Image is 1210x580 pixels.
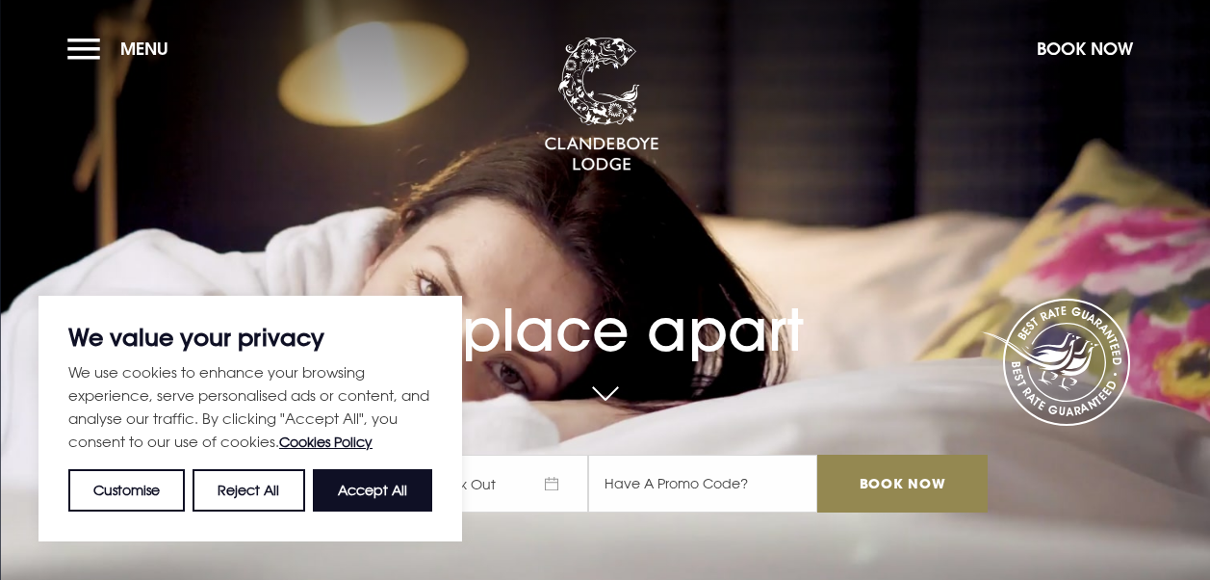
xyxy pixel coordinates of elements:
[588,455,817,513] input: Have A Promo Code?
[67,28,178,69] button: Menu
[279,434,373,450] a: Cookies Policy
[68,469,185,512] button: Customise
[222,260,987,364] h1: A place apart
[313,469,432,512] button: Accept All
[1027,28,1143,69] button: Book Now
[193,469,304,512] button: Reject All
[817,455,987,513] input: Book Now
[68,326,432,349] p: We value your privacy
[405,455,588,513] span: Check Out
[39,296,462,541] div: We value your privacy
[68,360,432,454] p: We use cookies to enhance your browsing experience, serve personalised ads or content, and analys...
[544,38,659,172] img: Clandeboye Lodge
[120,38,168,60] span: Menu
